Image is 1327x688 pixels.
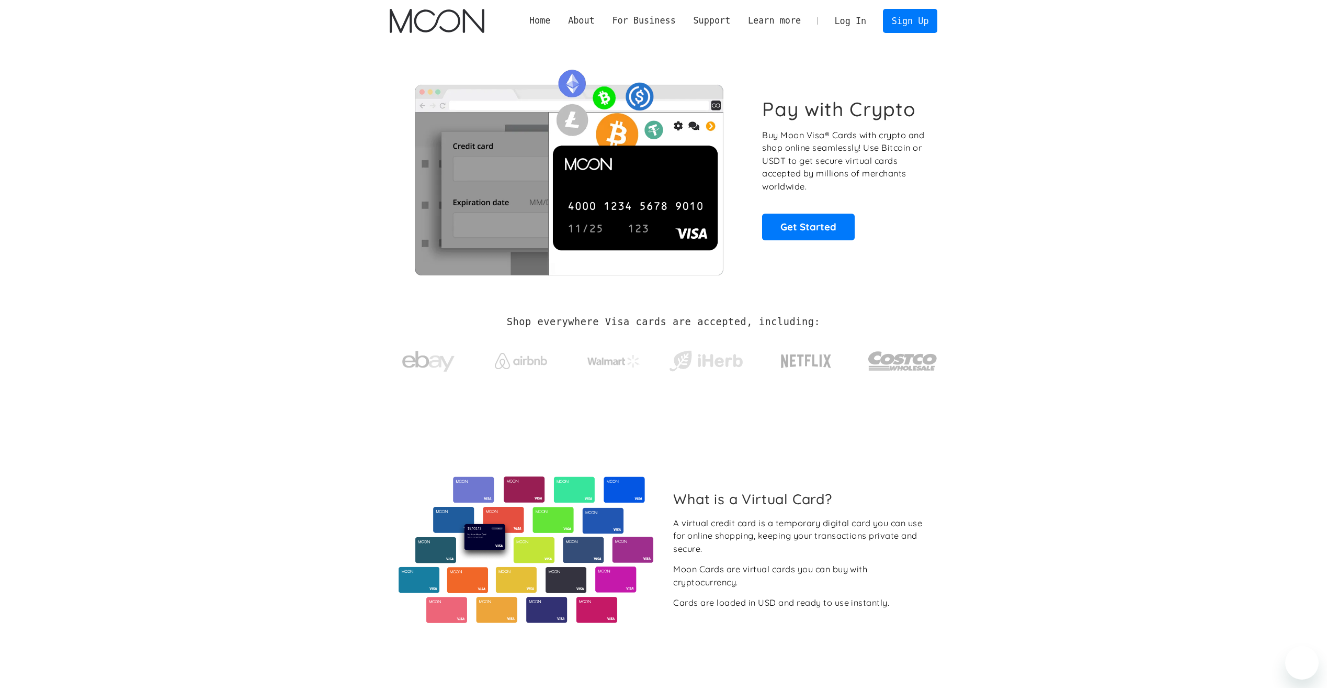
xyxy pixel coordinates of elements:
[762,97,916,121] h1: Pay with Crypto
[685,14,739,27] div: Support
[759,338,853,380] a: Netflix
[1285,646,1319,680] iframe: Button to launch messaging window
[390,9,484,33] a: home
[574,345,652,373] a: Walmart
[495,353,547,369] img: Airbnb
[762,129,926,193] p: Buy Moon Visa® Cards with crypto and shop online seamlessly! Use Bitcoin or USDT to get secure vi...
[390,9,484,33] img: Moon Logo
[693,14,730,27] div: Support
[482,342,560,374] a: Airbnb
[390,335,468,383] a: ebay
[559,14,603,27] div: About
[397,476,655,623] img: Virtual cards from Moon
[883,9,937,32] a: Sign Up
[673,517,929,556] div: A virtual credit card is a temporary digital card you can use for online shopping, keeping your t...
[762,214,855,240] a: Get Started
[402,345,455,378] img: ebay
[739,14,810,27] div: Learn more
[826,9,875,32] a: Log In
[507,316,820,328] h2: Shop everywhere Visa cards are accepted, including:
[390,62,748,275] img: Moon Cards let you spend your crypto anywhere Visa is accepted.
[568,14,595,27] div: About
[673,596,889,609] div: Cards are loaded in USD and ready to use instantly.
[667,337,745,380] a: iHerb
[604,14,685,27] div: For Business
[673,563,929,589] div: Moon Cards are virtual cards you can buy with cryptocurrency.
[612,14,675,27] div: For Business
[748,14,801,27] div: Learn more
[868,341,938,381] img: Costco
[520,14,559,27] a: Home
[667,348,745,375] img: iHerb
[780,348,832,374] img: Netflix
[868,331,938,386] a: Costco
[673,491,929,507] h2: What is a Virtual Card?
[587,355,640,368] img: Walmart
